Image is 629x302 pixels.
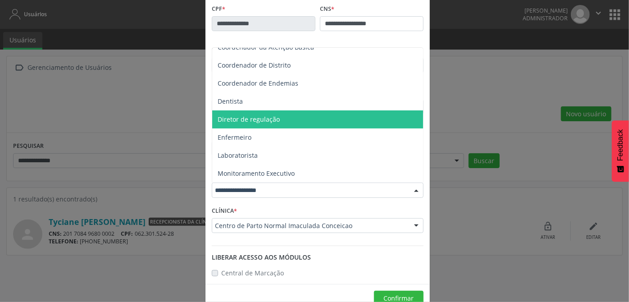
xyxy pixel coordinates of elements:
span: Enfermeiro [218,133,251,142]
label: Clínica [212,204,237,218]
span: Monitoramento Executivo [218,169,295,178]
label: CPF [212,2,225,16]
span: Diretor de regulação [218,115,280,124]
span: Feedback [616,129,624,161]
label: CNS [320,2,334,16]
label: Central de Marcação [221,268,284,278]
div: Liberar acesso aos módulos [212,252,424,262]
span: Coordenador de Distrito [218,61,291,69]
label: Nome [212,44,232,58]
button: Feedback - Mostrar pesquisa [612,120,629,182]
span: Laboratorista [218,151,258,160]
span: Centro de Parto Normal Imaculada Conceicao [215,221,405,230]
span: Dentista [218,97,243,105]
span: Coordenador de Endemias [218,79,298,87]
